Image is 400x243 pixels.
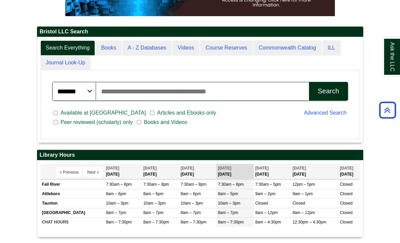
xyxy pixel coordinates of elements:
[96,40,121,56] a: Books
[293,182,315,187] span: 12pm – 5pm
[181,166,194,171] span: [DATE]
[293,201,305,206] span: Closed
[253,40,322,56] a: Commonwealth Catalog
[200,40,253,56] a: Course Reserves
[106,191,126,196] span: 8am – 6pm
[84,167,103,177] button: Next »
[254,164,291,179] th: [DATE]
[255,191,276,196] span: 9am – 2pm
[181,191,201,196] span: 8am – 6pm
[293,191,313,196] span: 9am – 1pm
[218,191,238,196] span: 8am – 5pm
[104,164,142,179] th: [DATE]
[40,208,104,218] td: [GEOGRAPHIC_DATA]
[181,210,201,215] span: 8am – 7pm
[340,201,352,206] span: Closed
[293,166,306,171] span: [DATE]
[58,109,149,117] span: Available at [GEOGRAPHIC_DATA]
[218,220,244,224] span: 8am – 7:30pm
[218,182,244,187] span: 7:30am – 8pm
[150,110,154,116] input: Articles and Ebooks only
[304,110,346,116] a: Advanced Search
[143,220,169,224] span: 8am – 7:30pm
[143,166,157,171] span: [DATE]
[37,150,363,160] h2: Library Hours
[318,87,339,95] div: Search
[137,119,141,125] input: Books and Videos
[40,218,104,227] td: CHAT HOURS
[143,210,163,215] span: 8am – 7pm
[143,182,169,187] span: 7:30am – 8pm
[37,27,363,37] h2: Bristol LLC Search
[143,191,163,196] span: 8am – 6pm
[106,201,128,206] span: 10am – 3pm
[255,201,268,206] span: Closed
[141,118,190,126] span: Books and Videos
[106,210,126,215] span: 8am – 7pm
[179,164,216,179] th: [DATE]
[218,166,232,171] span: [DATE]
[122,40,172,56] a: A - Z Databases
[340,166,353,171] span: [DATE]
[255,182,281,187] span: 7:30am – 5pm
[58,118,135,126] span: Peer reviewed (scholarly) only
[40,40,95,56] a: Search Everything
[293,220,326,224] span: 12:30pm – 4:30pm
[54,119,58,125] input: Peer reviewed (scholarly) only
[340,191,352,196] span: Closed
[56,167,83,177] button: « Previous
[181,182,207,187] span: 7:30am – 8pm
[40,189,104,199] td: Attleboro
[255,220,281,224] span: 8am – 4:30pm
[293,210,315,215] span: 8am – 12pm
[54,110,58,116] input: Available at [GEOGRAPHIC_DATA]
[255,210,278,215] span: 8am – 12pm
[40,199,104,208] td: Taunton
[340,210,352,215] span: Closed
[172,40,199,56] a: Videos
[181,201,203,206] span: 10am – 3pm
[154,109,219,117] span: Articles and Ebooks only
[216,164,254,179] th: [DATE]
[255,166,269,171] span: [DATE]
[106,220,132,224] span: 8am – 7:30pm
[340,182,352,187] span: Closed
[40,55,91,70] a: Journal Look-Up
[40,180,104,189] td: Fall River
[322,40,340,56] a: ILL
[291,164,338,179] th: [DATE]
[218,210,238,215] span: 8am – 7pm
[143,201,166,206] span: 10am – 3pm
[218,201,241,206] span: 10am – 3pm
[142,164,179,179] th: [DATE]
[181,220,207,224] span: 8am – 7:30pm
[340,220,352,224] span: Closed
[106,182,132,187] span: 7:30am – 8pm
[377,105,398,115] a: Back to Top
[338,164,360,179] th: [DATE]
[106,166,119,171] span: [DATE]
[309,82,348,101] button: Search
